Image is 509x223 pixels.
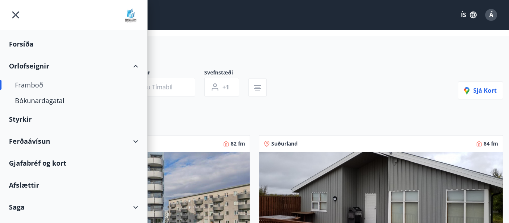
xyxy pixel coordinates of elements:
span: Dagsetningar [116,69,204,78]
button: Á [482,6,500,24]
button: ÍS [457,8,481,22]
div: Forsíða [9,33,138,55]
span: Suðurland [271,140,298,147]
span: Svefnstæði [204,69,248,78]
span: 84 fm [484,140,498,147]
button: Veldu tímabil [116,78,195,96]
div: Bókunardagatal [15,93,132,108]
img: union_logo [123,8,138,23]
div: Styrkir [9,108,138,130]
button: +1 [204,78,239,96]
span: Á [489,11,493,19]
div: Saga [9,196,138,218]
button: Sjá kort [458,82,503,99]
div: Orlofseignir [9,55,138,77]
button: menu [9,8,22,22]
div: Afslættir [9,174,138,196]
span: 82 fm [231,140,245,147]
div: Ferðaávísun [9,130,138,152]
div: Framboð [15,77,132,93]
span: Sjá kort [464,86,497,95]
span: +1 [222,83,229,91]
div: Gjafabréf og kort [9,152,138,174]
span: Veldu tímabil [135,83,173,91]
